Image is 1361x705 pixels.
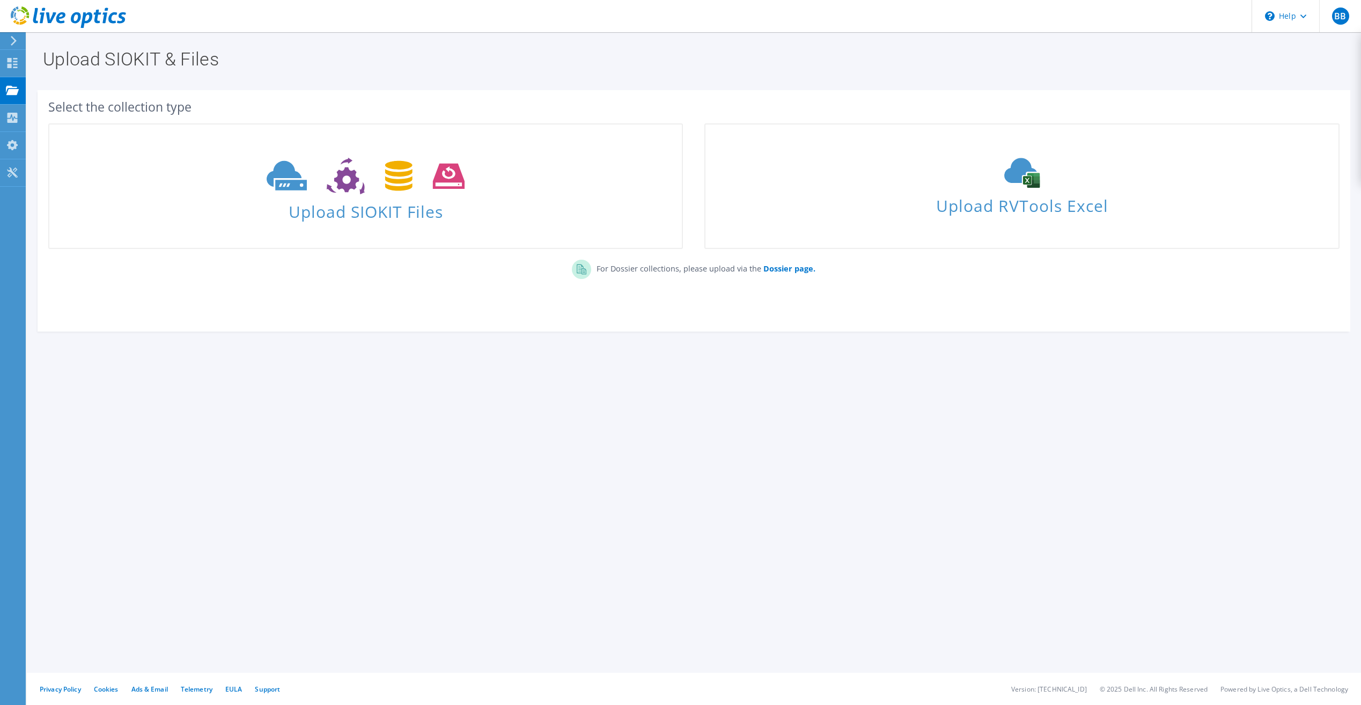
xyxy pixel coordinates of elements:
a: Dossier page. [761,263,815,274]
div: Select the collection type [48,101,1340,113]
b: Dossier page. [763,263,815,274]
a: Ads & Email [131,685,168,694]
a: Privacy Policy [40,685,81,694]
a: Support [255,685,280,694]
h1: Upload SIOKIT & Files [43,50,1340,68]
a: Cookies [94,685,119,694]
p: For Dossier collections, please upload via the [591,260,815,275]
a: Upload SIOKIT Files [48,123,683,249]
span: BB [1332,8,1349,25]
span: Upload SIOKIT Files [49,197,682,220]
span: Upload RVTools Excel [705,192,1338,215]
a: EULA [225,685,242,694]
a: Telemetry [181,685,212,694]
a: Upload RVTools Excel [704,123,1339,249]
li: Version: [TECHNICAL_ID] [1011,685,1087,694]
li: Powered by Live Optics, a Dell Technology [1220,685,1348,694]
li: © 2025 Dell Inc. All Rights Reserved [1100,685,1208,694]
svg: \n [1265,11,1275,21]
